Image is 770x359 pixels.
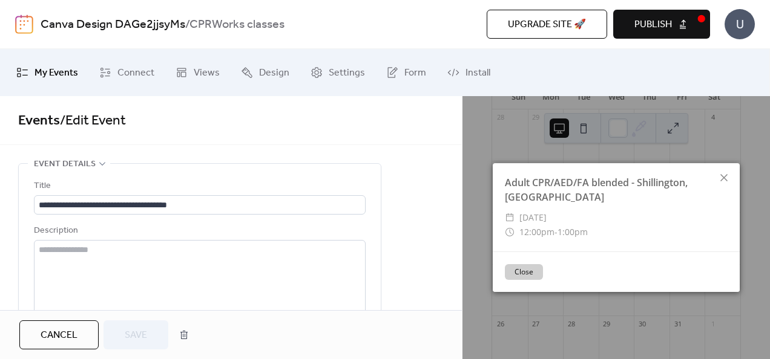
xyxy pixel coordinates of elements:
[117,63,154,83] span: Connect
[519,226,554,238] span: 12:00pm
[487,10,607,39] button: Upgrade site 🚀
[505,264,543,280] button: Close
[90,54,163,91] a: Connect
[60,108,126,134] span: / Edit Event
[377,54,435,91] a: Form
[301,54,374,91] a: Settings
[493,175,740,204] div: Adult CPR/AED/FA blended - Shillington, [GEOGRAPHIC_DATA]
[558,226,588,238] span: 1:00pm
[18,108,60,134] a: Events
[329,63,365,83] span: Settings
[505,210,515,225] div: ​
[194,63,220,83] span: Views
[7,54,87,91] a: My Events
[438,54,499,91] a: Install
[34,224,363,238] div: Description
[634,18,672,32] span: Publish
[41,13,185,36] a: Canva Design DAGe2jjsyMs
[19,320,99,349] button: Cancel
[189,13,285,36] b: CPRWorks classes
[34,179,363,193] div: Title
[404,63,426,83] span: Form
[166,54,229,91] a: Views
[259,63,289,83] span: Design
[15,15,33,34] img: logo
[466,63,490,83] span: Install
[519,210,547,225] span: [DATE]
[35,63,78,83] span: My Events
[41,328,77,343] span: Cancel
[725,9,755,39] div: U
[505,225,515,239] div: ​
[34,157,96,172] span: Event details
[613,10,710,39] button: Publish
[508,18,586,32] span: Upgrade site 🚀
[185,13,189,36] b: /
[232,54,298,91] a: Design
[554,226,558,238] span: -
